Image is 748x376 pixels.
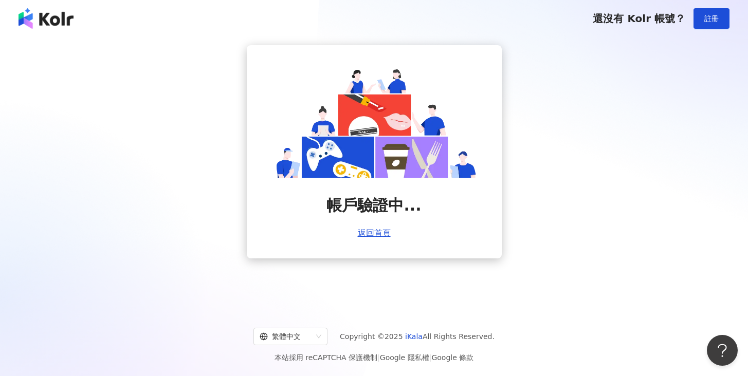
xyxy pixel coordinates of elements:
iframe: Help Scout Beacon - Open [707,335,738,366]
a: 返回首頁 [358,229,391,238]
span: Copyright © 2025 All Rights Reserved. [340,330,495,343]
a: Google 隱私權 [380,353,429,362]
span: 本站採用 reCAPTCHA 保護機制 [275,351,473,364]
span: 帳戶驗證中... [326,195,421,216]
div: 繁體中文 [260,328,312,345]
button: 註冊 [694,8,729,29]
span: 還沒有 Kolr 帳號？ [593,12,685,25]
img: logo [19,8,74,29]
a: iKala [405,332,423,341]
a: Google 條款 [431,353,473,362]
span: | [377,353,380,362]
span: | [429,353,432,362]
img: account is verifying [271,66,477,178]
span: 註冊 [704,14,719,23]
